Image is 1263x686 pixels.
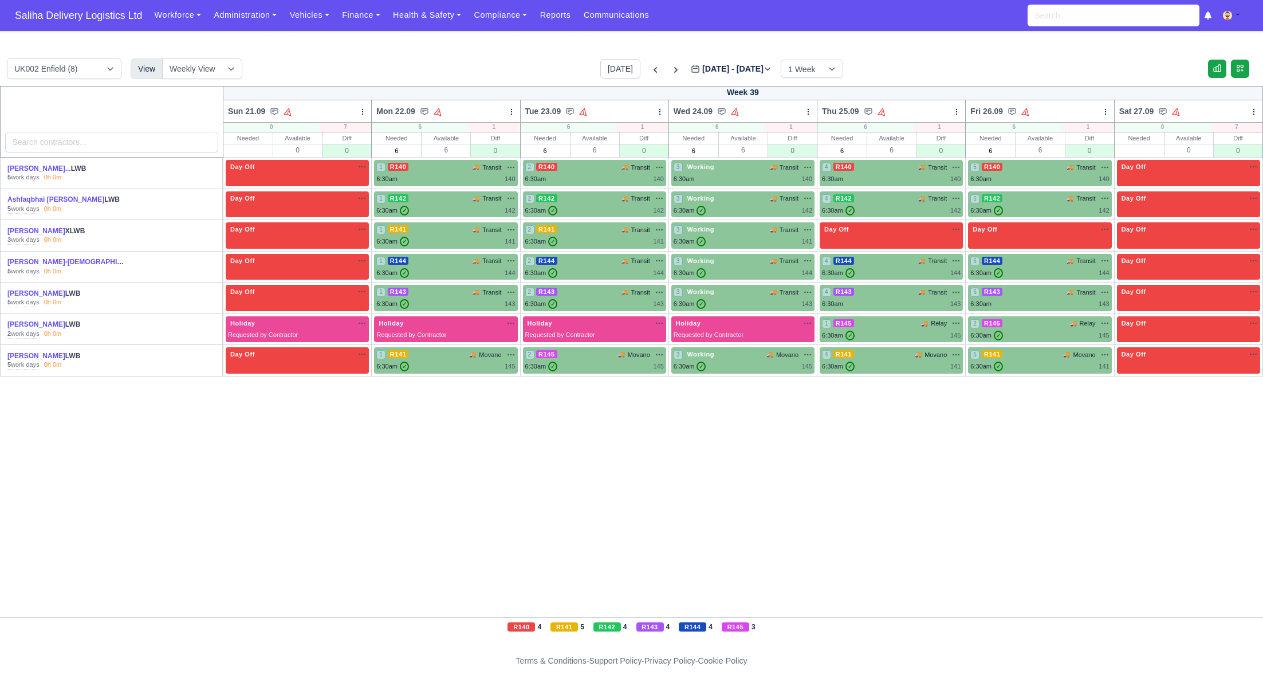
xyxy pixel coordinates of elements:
div: 6:30am [822,206,855,215]
div: Available [1164,132,1213,144]
span: 🚚 [1070,319,1077,328]
div: 141 [505,237,515,246]
span: 5 [970,163,979,172]
div: LWB [7,289,127,299]
span: 2 [525,163,534,172]
strong: 5 [7,174,11,181]
span: ✓ [400,206,409,215]
div: 0 [1214,144,1262,157]
label: [DATE] - [DATE] [691,62,772,76]
span: 3 [674,194,683,203]
div: 0h 0m [44,173,62,182]
span: R140 [388,163,409,171]
div: 143 [802,299,812,309]
div: 145 [1099,331,1109,340]
div: 6 [966,123,1062,132]
a: [PERSON_NAME]-[DEMOGRAPHIC_DATA]... [7,258,152,266]
div: work days [7,236,40,245]
span: ✓ [400,268,409,278]
span: 🚚 [621,288,628,296]
span: ✓ [697,268,706,278]
div: 142 [505,206,515,215]
a: [PERSON_NAME]... [7,164,71,173]
span: 🚚 [918,163,925,171]
a: Compliance [467,4,533,26]
div: Needed [521,132,570,144]
span: ✓ [400,299,409,309]
div: 0 [273,144,322,156]
div: 6 [570,144,619,156]
div: Week 39 [223,86,1262,100]
span: Movano [628,350,650,360]
span: 🚚 [918,194,925,203]
div: Diff [768,132,817,144]
span: Holiday [674,319,703,327]
strong: 3 [7,236,11,243]
a: [PERSON_NAME] [7,320,65,328]
span: Day Off [1119,257,1148,265]
span: 3 [674,257,683,266]
div: Diff [620,132,668,144]
input: Search... [1028,5,1199,26]
span: Holiday [228,319,258,327]
span: Wed 24.09 [674,105,713,117]
span: 2 [525,288,534,297]
span: Transit [780,194,798,203]
div: 144 [505,268,515,278]
div: 6:30am [822,331,855,340]
span: Transit [780,163,798,173]
span: 1 [376,257,385,266]
div: 0 [1115,123,1211,132]
a: Terms & Conditions [516,656,586,665]
div: Needed [223,132,273,144]
div: LWB [7,320,127,330]
span: 1 [376,225,385,234]
span: Sun 21.09 [228,105,265,117]
span: R145 [982,319,1003,327]
div: Diff [471,132,520,144]
div: LWB [7,164,127,174]
div: 143 [950,299,961,309]
div: Needed [669,132,718,144]
div: work days [7,173,40,182]
div: 141 [802,237,812,246]
div: Diff [1065,132,1114,144]
div: 0 [223,123,320,132]
div: 6:30am [525,299,558,309]
span: 1 [376,288,385,297]
span: Transit [482,256,501,266]
span: 🚚 [918,288,925,296]
div: 6:30am [525,174,546,184]
div: 140 [1099,174,1109,184]
span: Day Off [970,225,1000,233]
div: Diff [916,132,965,144]
span: 🚚 [621,194,628,203]
div: 142 [950,206,961,215]
span: R144 [536,257,557,265]
div: work days [7,298,40,307]
span: ✓ [845,331,855,340]
div: 6:30am [525,268,558,278]
span: R143 [536,288,557,296]
div: 6 [1016,144,1064,156]
span: Thu 25.09 [822,105,859,117]
span: Transit [482,288,501,297]
div: Available [422,132,470,144]
div: 6:30am [970,206,1003,215]
div: 7 [1211,123,1262,132]
span: Transit [928,256,947,266]
div: 142 [1099,206,1109,215]
div: 143 [1099,299,1109,309]
span: ✓ [548,237,557,246]
div: 6:30am [970,331,1003,340]
span: ✓ [697,299,706,309]
span: Movano [479,350,501,360]
span: Day Off [1119,163,1148,171]
span: ✓ [548,206,557,215]
div: Needed [1115,132,1164,144]
span: R145 [833,319,855,327]
span: Transit [482,163,501,173]
div: 0h 0m [44,298,62,307]
span: ✓ [994,268,1003,278]
div: 6:30am [376,206,409,215]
